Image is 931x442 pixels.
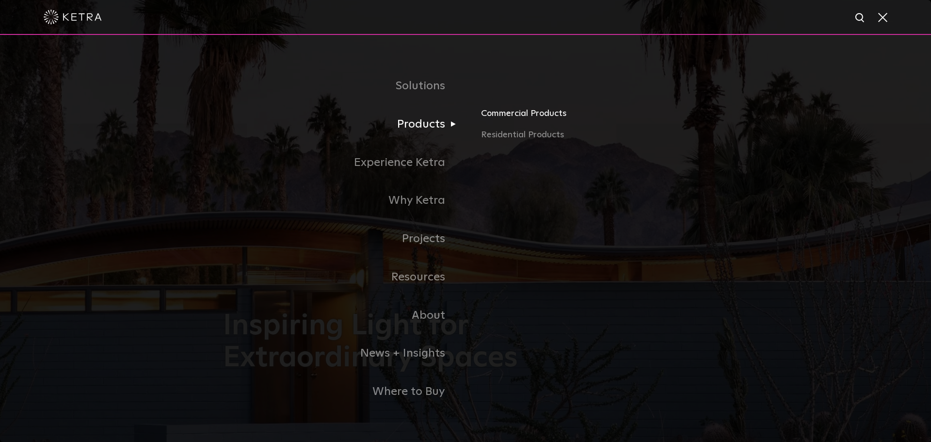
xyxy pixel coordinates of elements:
[223,220,465,258] a: Projects
[223,105,465,144] a: Products
[223,67,465,105] a: Solutions
[223,67,708,411] div: Navigation Menu
[223,334,465,373] a: News + Insights
[44,10,102,24] img: ketra-logo-2019-white
[223,144,465,182] a: Experience Ketra
[223,373,465,411] a: Where to Buy
[481,128,708,142] a: Residential Products
[481,107,708,128] a: Commercial Products
[223,181,465,220] a: Why Ketra
[854,12,867,24] img: search icon
[223,258,465,296] a: Resources
[223,296,465,335] a: About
